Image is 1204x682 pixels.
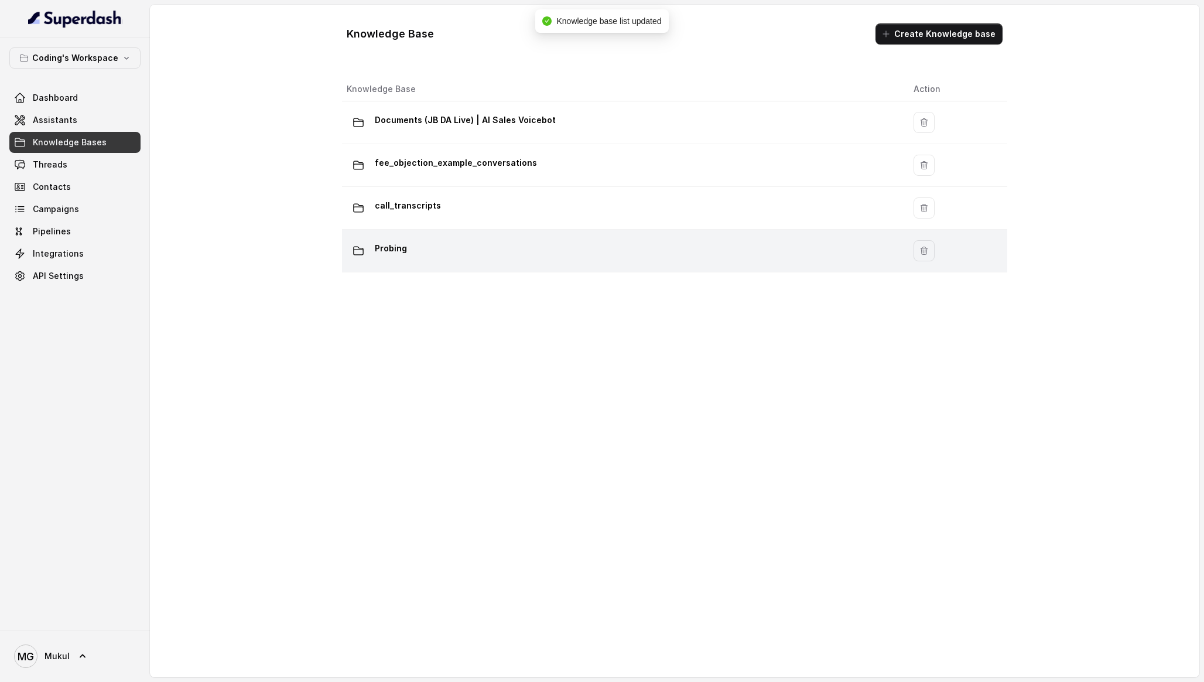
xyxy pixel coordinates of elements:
[375,154,537,172] p: fee_objection_example_conversations
[33,226,71,237] span: Pipelines
[556,16,661,26] span: Knowledge base list updated
[33,181,71,193] span: Contacts
[33,248,84,260] span: Integrations
[9,221,141,242] a: Pipelines
[9,132,141,153] a: Knowledge Bases
[9,265,141,287] a: API Settings
[875,23,1003,45] button: Create Knowledge base
[9,154,141,175] a: Threads
[9,176,141,197] a: Contacts
[45,650,70,662] span: Mukul
[9,87,141,108] a: Dashboard
[33,114,77,126] span: Assistants
[342,77,904,101] th: Knowledge Base
[9,110,141,131] a: Assistants
[33,270,84,282] span: API Settings
[375,196,441,215] p: call_transcripts
[9,47,141,69] button: Coding's Workspace
[32,51,118,65] p: Coding's Workspace
[33,203,79,215] span: Campaigns
[375,239,407,258] p: Probing
[9,243,141,264] a: Integrations
[542,16,552,26] span: check-circle
[9,640,141,673] a: Mukul
[33,137,107,148] span: Knowledge Bases
[904,77,1007,101] th: Action
[18,650,34,663] text: MG
[9,199,141,220] a: Campaigns
[33,92,78,104] span: Dashboard
[347,25,434,43] h1: Knowledge Base
[33,159,67,170] span: Threads
[28,9,122,28] img: light.svg
[375,111,556,129] p: Documents (JB DA Live) | AI Sales Voicebot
